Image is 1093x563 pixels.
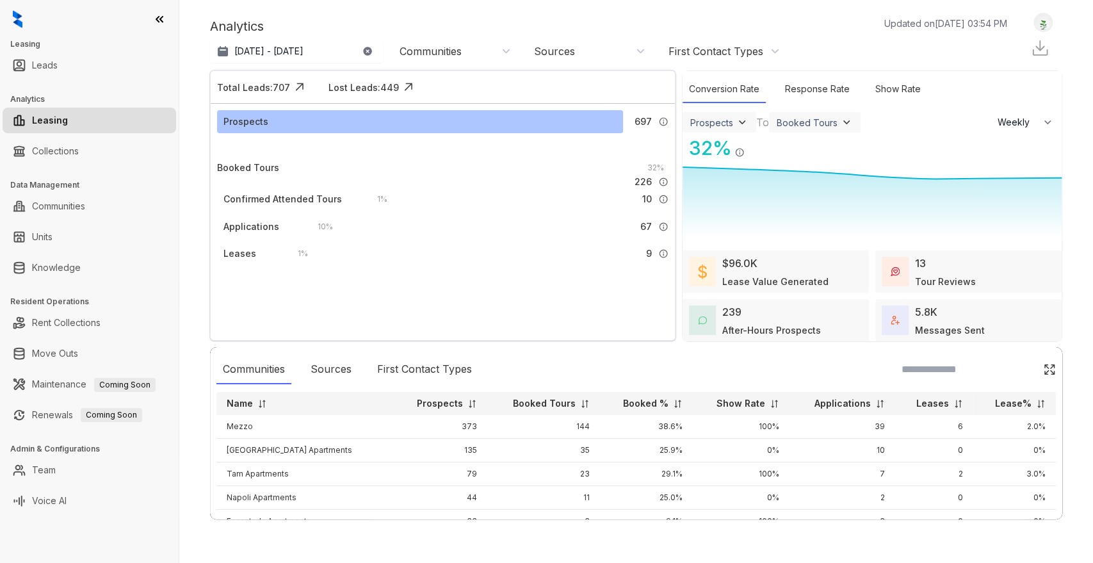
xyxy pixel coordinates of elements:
[658,194,668,204] img: Info
[217,81,290,94] div: Total Leads: 707
[693,415,789,439] td: 100%
[1043,363,1056,376] img: Click Icon
[915,275,976,288] div: Tour Reviews
[3,457,176,483] li: Team
[777,117,838,128] div: Booked Tours
[658,177,668,187] img: Info
[635,115,652,129] span: 697
[690,117,733,128] div: Prospects
[3,53,176,78] li: Leads
[789,415,895,439] td: 39
[840,116,853,129] img: ViewFilterArrow
[94,378,156,392] span: Coming Soon
[223,115,268,129] div: Prospects
[600,462,693,486] td: 29.1%
[10,38,179,50] h3: Leasing
[10,443,179,455] h3: Admin & Configurations
[895,462,973,486] td: 2
[895,439,973,462] td: 0
[216,355,291,384] div: Communities
[915,304,937,320] div: 5.8K
[998,116,1037,129] span: Weekly
[683,76,766,103] div: Conversion Rate
[3,108,176,133] li: Leasing
[285,247,308,261] div: 1 %
[534,44,575,58] div: Sources
[668,44,763,58] div: First Contact Types
[393,510,487,534] td: 33
[328,81,399,94] div: Lost Leads: 449
[875,399,885,409] img: sorting
[770,399,779,409] img: sorting
[3,255,176,281] li: Knowledge
[216,486,393,510] td: Napoli Apartments
[640,220,652,234] span: 67
[3,488,176,514] li: Voice AI
[3,402,176,428] li: Renewals
[3,193,176,219] li: Communities
[673,399,683,409] img: sorting
[891,316,900,325] img: TotalFum
[32,402,142,428] a: RenewalsComing Soon
[698,316,707,325] img: AfterHoursConversations
[393,486,487,510] td: 44
[990,111,1062,134] button: Weekly
[217,161,279,175] div: Booked Tours
[216,462,393,486] td: Tam Apartments
[600,415,693,439] td: 38.6%
[915,256,926,271] div: 13
[81,408,142,422] span: Coming Soon
[487,415,601,439] td: 144
[393,415,487,439] td: 373
[216,415,393,439] td: Mezzo
[223,192,342,206] div: Confirmed Attended Tours
[600,486,693,510] td: 25.0%
[973,486,1056,510] td: 0%
[3,310,176,336] li: Rent Collections
[210,40,383,63] button: [DATE] - [DATE]
[513,397,576,410] p: Booked Tours
[698,264,707,279] img: LeaseValue
[10,296,179,307] h3: Resident Operations
[895,415,973,439] td: 6
[1034,16,1052,29] img: UserAvatar
[789,510,895,534] td: 3
[3,341,176,366] li: Move Outs
[10,94,179,105] h3: Analytics
[32,310,101,336] a: Rent Collections
[1016,364,1027,375] img: SearchIcon
[683,134,732,163] div: 32 %
[693,486,789,510] td: 0%
[600,439,693,462] td: 25.9%
[884,17,1007,30] p: Updated on [DATE] 03:54 PM
[693,462,789,486] td: 100%
[487,439,601,462] td: 35
[32,255,81,281] a: Knowledge
[467,399,477,409] img: sorting
[895,486,973,510] td: 0
[779,76,856,103] div: Response Rate
[216,510,393,534] td: Encantada Apartments
[642,192,652,206] span: 10
[693,510,789,534] td: 100%
[364,192,387,206] div: 1 %
[1030,38,1049,58] img: Download
[814,397,871,410] p: Applications
[722,323,821,337] div: After-Hours Prospects
[789,486,895,510] td: 2
[1036,399,1046,409] img: sorting
[891,267,900,276] img: TourReviews
[895,510,973,534] td: 0
[3,371,176,397] li: Maintenance
[32,138,79,164] a: Collections
[487,510,601,534] td: 3
[10,179,179,191] h3: Data Management
[915,323,985,337] div: Messages Sent
[646,247,652,261] span: 9
[756,115,769,130] div: To
[953,399,963,409] img: sorting
[869,76,927,103] div: Show Rate
[234,45,304,58] p: [DATE] - [DATE]
[223,247,256,261] div: Leases
[635,175,652,189] span: 226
